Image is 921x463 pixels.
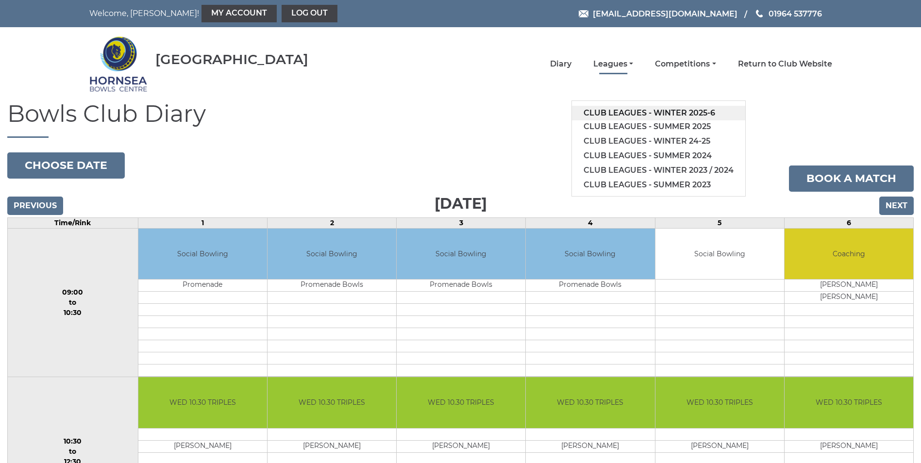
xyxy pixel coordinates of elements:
[268,377,396,428] td: WED 10.30 TRIPLES
[769,9,822,18] span: 01964 537776
[397,440,525,452] td: [PERSON_NAME]
[268,440,396,452] td: [PERSON_NAME]
[8,217,138,228] td: Time/Rink
[738,59,832,69] a: Return to Club Website
[784,217,913,228] td: 6
[397,280,525,292] td: Promenade Bowls
[572,134,745,149] a: Club leagues - Winter 24-25
[571,100,746,197] ul: Leagues
[282,5,337,22] a: Log out
[572,178,745,192] a: Club leagues - Summer 2023
[7,101,914,138] h1: Bowls Club Diary
[572,106,745,120] a: Club leagues - Winter 2025-6
[655,59,716,69] a: Competitions
[7,197,63,215] input: Previous
[138,440,267,452] td: [PERSON_NAME]
[572,119,745,134] a: Club leagues - Summer 2025
[754,8,822,20] a: Phone us 01964 537776
[268,280,396,292] td: Promenade Bowls
[785,440,913,452] td: [PERSON_NAME]
[572,163,745,178] a: Club leagues - Winter 2023 / 2024
[579,10,588,17] img: Email
[593,9,737,18] span: [EMAIL_ADDRESS][DOMAIN_NAME]
[789,165,914,192] a: Book a match
[550,59,571,69] a: Diary
[138,229,267,280] td: Social Bowling
[785,292,913,304] td: [PERSON_NAME]
[655,229,784,280] td: Social Bowling
[267,217,396,228] td: 2
[526,440,654,452] td: [PERSON_NAME]
[879,197,914,215] input: Next
[526,377,654,428] td: WED 10.30 TRIPLES
[397,229,525,280] td: Social Bowling
[268,229,396,280] td: Social Bowling
[89,5,390,22] nav: Welcome, [PERSON_NAME]!
[397,217,526,228] td: 3
[89,30,148,98] img: Hornsea Bowls Centre
[785,377,913,428] td: WED 10.30 TRIPLES
[526,229,654,280] td: Social Bowling
[655,440,784,452] td: [PERSON_NAME]
[201,5,277,22] a: My Account
[785,280,913,292] td: [PERSON_NAME]
[572,149,745,163] a: Club leagues - Summer 2024
[526,280,654,292] td: Promenade Bowls
[138,377,267,428] td: WED 10.30 TRIPLES
[655,217,784,228] td: 5
[138,217,267,228] td: 1
[756,10,763,17] img: Phone us
[8,228,138,377] td: 09:00 to 10:30
[785,229,913,280] td: Coaching
[655,377,784,428] td: WED 10.30 TRIPLES
[7,152,125,179] button: Choose date
[526,217,655,228] td: 4
[397,377,525,428] td: WED 10.30 TRIPLES
[138,280,267,292] td: Promenade
[593,59,633,69] a: Leagues
[155,52,308,67] div: [GEOGRAPHIC_DATA]
[579,8,737,20] a: Email [EMAIL_ADDRESS][DOMAIN_NAME]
